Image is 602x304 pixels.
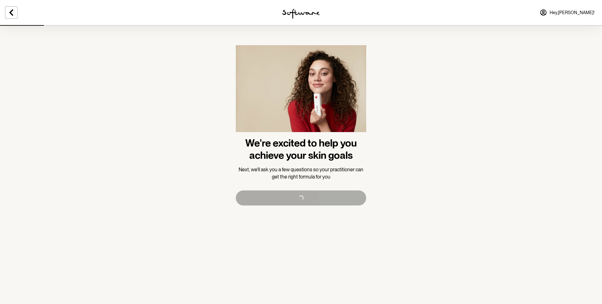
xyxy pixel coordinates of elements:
h1: We're excited to help you achieve your skin goals [236,137,366,161]
span: Hey, [PERSON_NAME] ! [550,10,594,15]
img: software logo [282,9,320,19]
img: more information about the product [236,45,366,137]
span: Next, we'll ask you a few questions so your practitioner can get the right formula for you [239,167,363,179]
a: Hey,[PERSON_NAME]! [536,5,598,20]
